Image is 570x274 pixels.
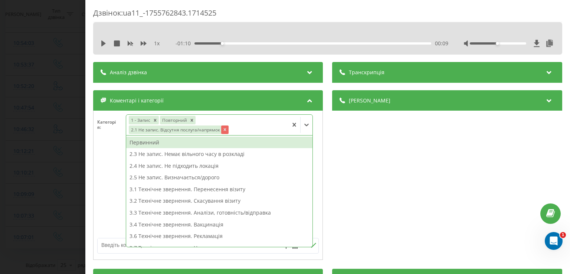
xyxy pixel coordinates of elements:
[435,40,448,47] span: 00:09
[129,125,222,134] div: 2.1 Не запис. Відсутня послуга/напрямок
[349,97,391,104] span: [PERSON_NAME]
[126,195,313,207] div: 3.2 Технічне звернення. Скасування візиту
[126,172,313,183] div: 2.5 Не запис. Визначається/дорого
[560,232,566,238] span: 1
[97,120,126,130] h4: Категорія :
[110,69,147,76] span: Аналіз дзвінка
[160,116,189,124] div: Повторний
[129,116,152,124] div: 1 - Запис
[176,40,195,47] span: - 01:10
[126,219,313,231] div: 3.4 Технічне звернення. Вакцинація
[126,242,313,254] div: 3.7 Технічне звернення. Не залишав заявку
[93,8,562,22] div: Дзвінок : ua11_-1755762843.1714525
[126,160,313,172] div: 2.4 Не запис. Не підходить локація
[152,116,159,124] div: Remove 1 - Запис
[222,125,229,134] div: Remove 2.1 Не запис. Відсутня послуга/напрямок
[154,40,160,47] span: 1 x
[221,42,224,45] div: Accessibility label
[189,116,196,124] div: Remove Повторний
[545,232,563,250] iframe: Intercom live chat
[110,97,164,104] span: Коментарі і категорії
[126,207,313,219] div: 3.3 Технічне звернення. Аналізи, готовність/відправка
[496,42,499,45] div: Accessibility label
[349,69,385,76] span: Транскрипція
[126,230,313,242] div: 3.6 Технічне звернення. Рекламація
[126,148,313,160] div: 2.3 Не запис. Немає вільного часу в розкладі
[126,137,313,149] div: Первинний
[126,183,313,195] div: 3.1 Технічне звернення. Перенесення візиту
